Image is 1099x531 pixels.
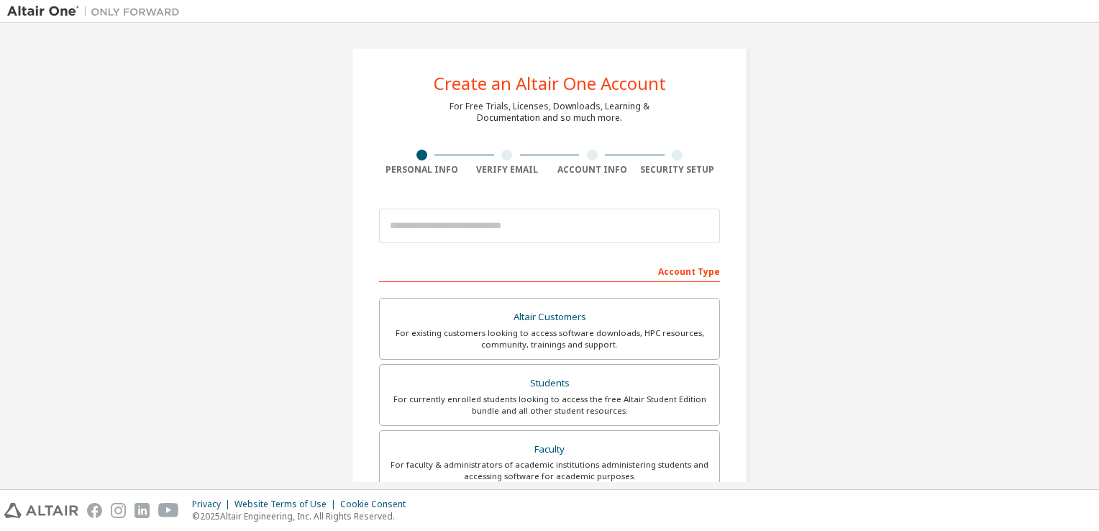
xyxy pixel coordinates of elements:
[4,503,78,518] img: altair_logo.svg
[388,373,711,394] div: Students
[158,503,179,518] img: youtube.svg
[465,164,550,176] div: Verify Email
[388,307,711,327] div: Altair Customers
[192,499,234,510] div: Privacy
[7,4,187,19] img: Altair One
[234,499,340,510] div: Website Terms of Use
[434,75,666,92] div: Create an Altair One Account
[134,503,150,518] img: linkedin.svg
[388,459,711,482] div: For faculty & administrators of academic institutions administering students and accessing softwa...
[388,394,711,417] div: For currently enrolled students looking to access the free Altair Student Edition bundle and all ...
[192,510,414,522] p: © 2025 Altair Engineering, Inc. All Rights Reserved.
[340,499,414,510] div: Cookie Consent
[450,101,649,124] div: For Free Trials, Licenses, Downloads, Learning & Documentation and so much more.
[635,164,721,176] div: Security Setup
[111,503,126,518] img: instagram.svg
[549,164,635,176] div: Account Info
[388,440,711,460] div: Faculty
[388,327,711,350] div: For existing customers looking to access software downloads, HPC resources, community, trainings ...
[379,259,720,282] div: Account Type
[379,164,465,176] div: Personal Info
[87,503,102,518] img: facebook.svg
